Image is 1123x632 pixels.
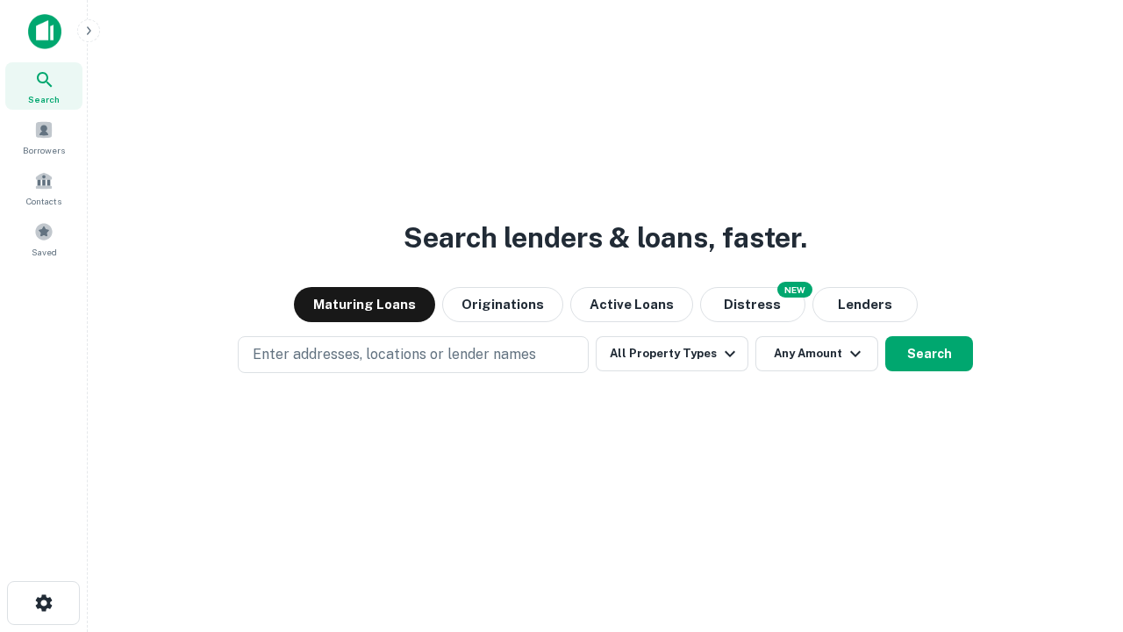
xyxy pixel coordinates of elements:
[26,194,61,208] span: Contacts
[32,245,57,259] span: Saved
[23,143,65,157] span: Borrowers
[28,92,60,106] span: Search
[812,287,918,322] button: Lenders
[596,336,748,371] button: All Property Types
[253,344,536,365] p: Enter addresses, locations or lender names
[1035,492,1123,576] iframe: Chat Widget
[442,287,563,322] button: Originations
[5,113,82,161] a: Borrowers
[755,336,878,371] button: Any Amount
[700,287,805,322] button: Search distressed loans with lien and other non-mortgage details.
[5,164,82,212] a: Contacts
[238,336,589,373] button: Enter addresses, locations or lender names
[885,336,973,371] button: Search
[5,215,82,262] a: Saved
[28,14,61,49] img: capitalize-icon.png
[570,287,693,322] button: Active Loans
[294,287,435,322] button: Maturing Loans
[5,62,82,110] a: Search
[777,282,812,298] div: NEW
[404,217,807,259] h3: Search lenders & loans, faster.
